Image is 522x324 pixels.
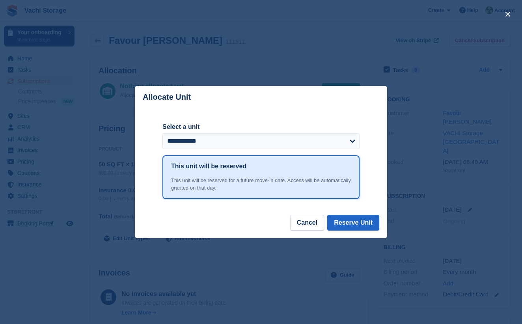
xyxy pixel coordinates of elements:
[327,215,379,231] button: Reserve Unit
[162,122,360,132] label: Select a unit
[171,162,246,171] h1: This unit will be reserved
[143,93,191,102] p: Allocate Unit
[290,215,324,231] button: Cancel
[501,8,514,20] button: close
[171,177,351,192] div: This unit will be reserved for a future move-in date. Access will be automatically granted on tha...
